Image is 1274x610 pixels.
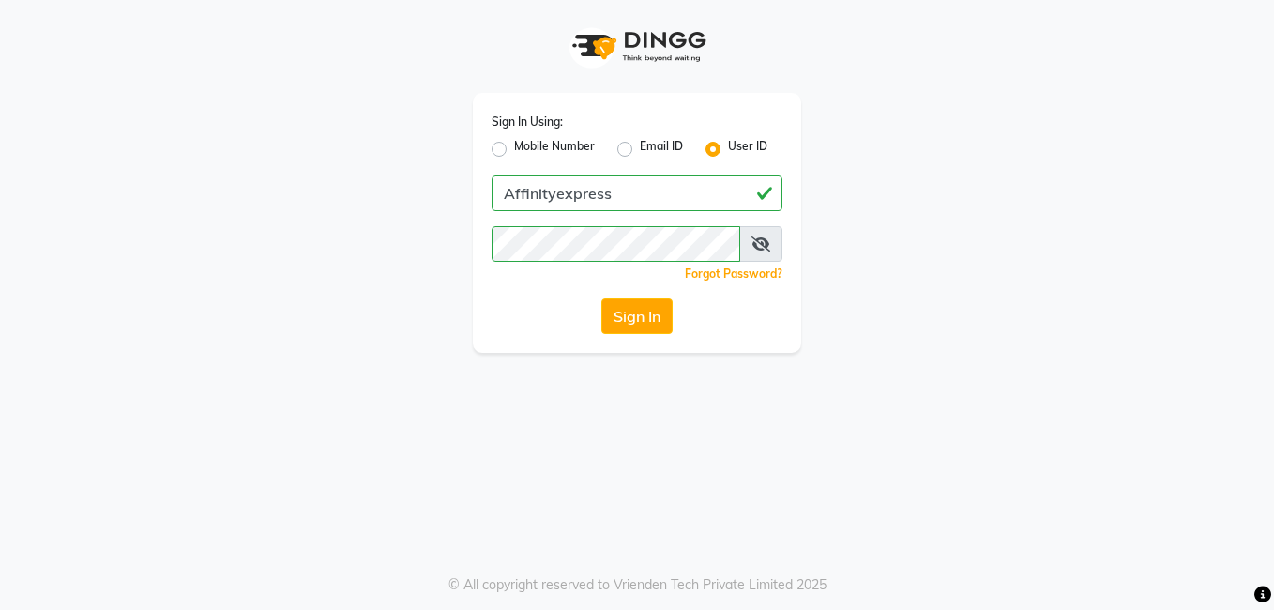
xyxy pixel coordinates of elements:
[492,175,782,211] input: Username
[640,138,683,160] label: Email ID
[514,138,595,160] label: Mobile Number
[562,19,712,74] img: logo1.svg
[492,226,740,262] input: Username
[601,298,673,334] button: Sign In
[492,114,563,130] label: Sign In Using:
[685,267,782,281] a: Forgot Password?
[728,138,767,160] label: User ID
